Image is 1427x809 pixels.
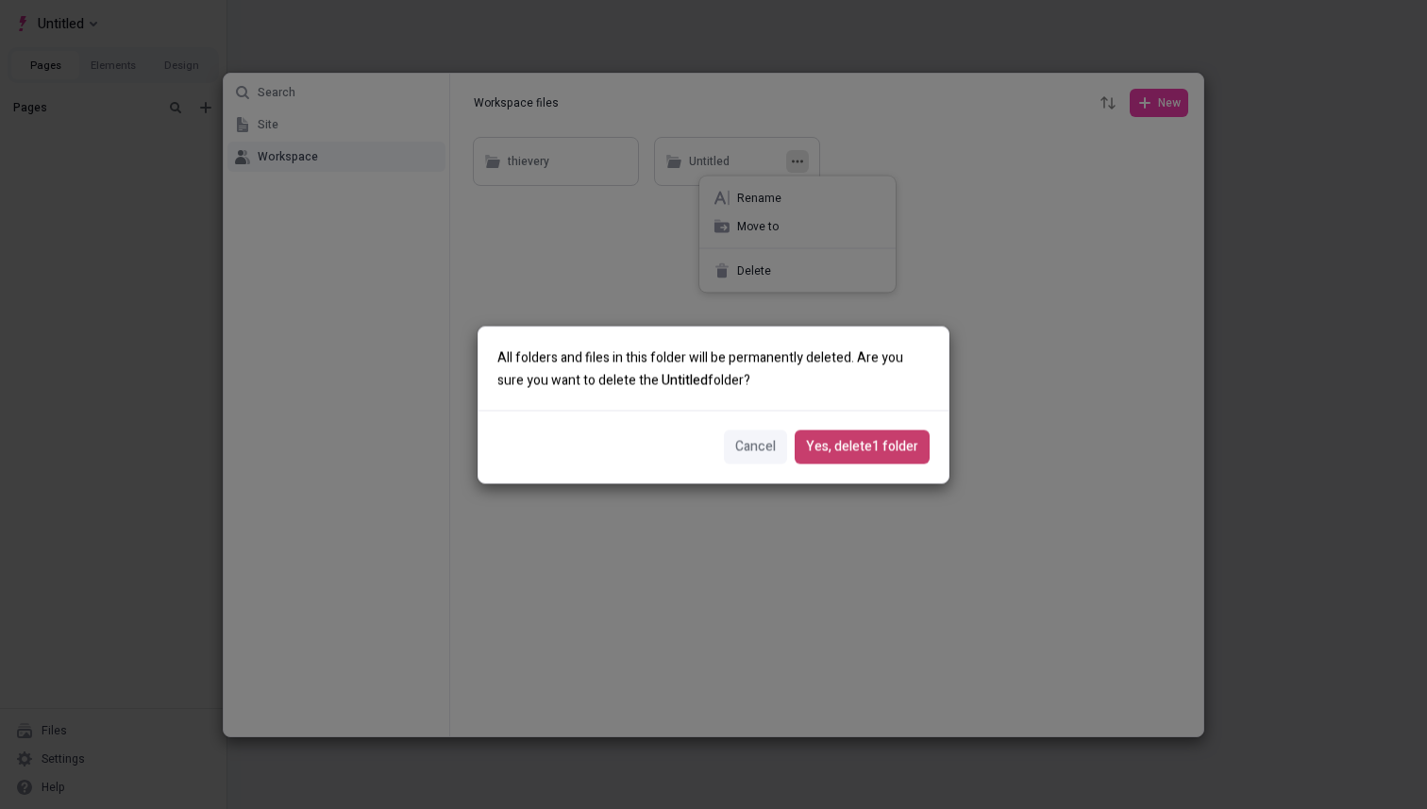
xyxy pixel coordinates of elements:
[724,430,787,463] button: Cancel
[497,347,903,390] span: All folders and files in this folder will be permanently deleted. Are you sure you want to delete...
[662,370,708,390] span: Untitled
[806,436,918,457] span: Yes, delete 1 folder
[795,430,930,463] button: Yes, delete1 folder
[735,436,776,457] span: Cancel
